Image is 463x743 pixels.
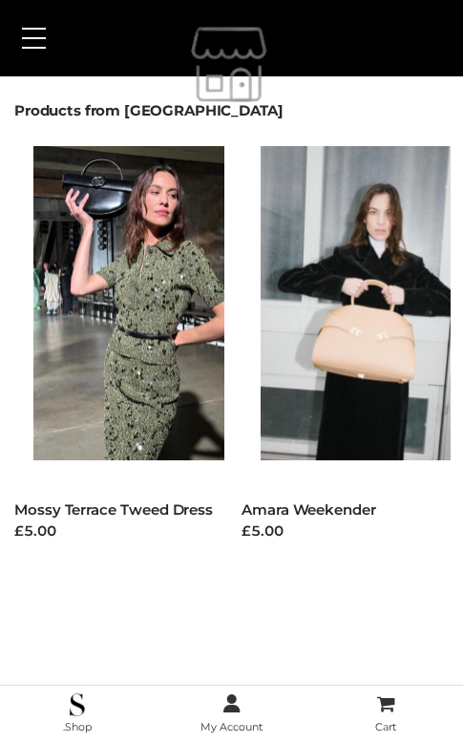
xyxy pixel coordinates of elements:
[70,693,84,716] img: .Shop
[375,720,396,733] span: Cart
[242,520,452,542] div: £5.00
[308,691,463,737] a: Cart
[14,500,213,519] a: Mossy Terrace Tweed Dress
[14,520,224,542] div: £5.00
[200,720,263,733] span: My Account
[242,500,376,519] a: Amara Weekender
[63,720,92,733] span: .Shop
[89,16,375,112] img: alexachung
[155,691,309,737] a: My Account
